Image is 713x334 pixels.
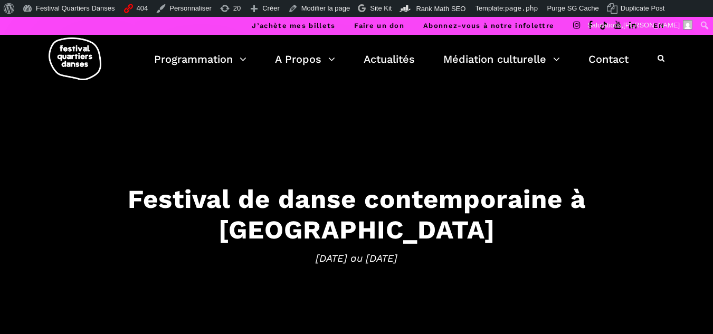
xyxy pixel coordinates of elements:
[623,21,680,29] span: [PERSON_NAME]
[354,22,404,30] a: Faire un don
[370,4,392,12] span: Site Kit
[443,50,560,68] a: Médiation culturelle
[364,50,415,68] a: Actualités
[30,183,684,245] h3: Festival de danse contemporaine à [GEOGRAPHIC_DATA]
[30,251,684,266] span: [DATE] au [DATE]
[252,22,335,30] a: J’achète mes billets
[275,50,335,68] a: A Propos
[505,4,538,12] span: page.php
[154,50,246,68] a: Programmation
[416,5,465,13] span: Rank Math SEO
[423,22,554,30] a: Abonnez-vous à notre infolettre
[49,37,101,80] img: logo-fqd-med
[584,17,697,34] a: Salutations,
[588,50,629,68] a: Contact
